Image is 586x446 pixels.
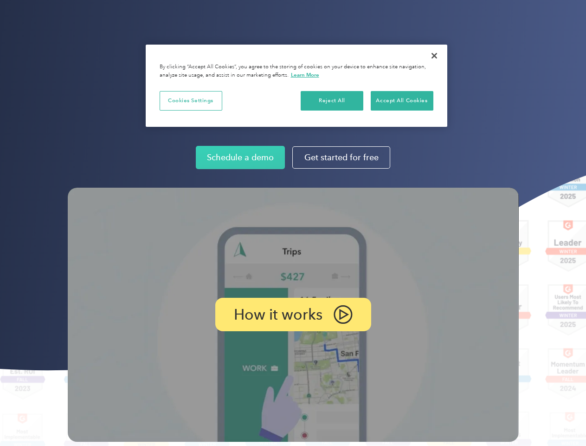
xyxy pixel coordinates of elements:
[234,309,322,320] p: How it works
[196,146,285,169] a: Schedule a demo
[146,45,447,127] div: Cookie banner
[424,46,444,66] button: Close
[292,146,390,169] a: Get started for free
[146,45,447,127] div: Privacy
[160,63,433,79] div: By clicking “Accept All Cookies”, you agree to the storing of cookies on your device to enhance s...
[160,91,222,111] button: Cookies Settings
[371,91,433,111] button: Accept All Cookies
[291,72,319,78] a: More information about your privacy, opens in a new tab
[68,55,115,75] input: Submit
[301,91,363,111] button: Reject All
